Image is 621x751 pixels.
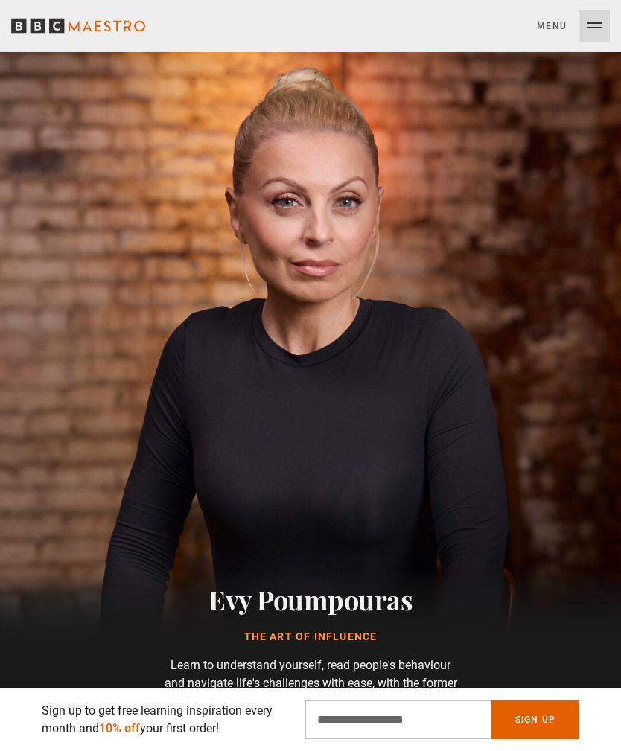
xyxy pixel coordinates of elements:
h2: Evy Poumpouras [84,581,537,618]
span: 10% off [99,721,140,735]
p: Sign up to get free learning inspiration every month and your first order! [42,702,287,738]
svg: BBC Maestro [11,15,145,37]
button: Sign Up [491,700,579,739]
button: Toggle navigation [537,10,610,42]
p: Learn to understand yourself, read people's behaviour and navigate life's challenges with ease, w... [162,656,459,710]
h1: The Art of Influence [84,630,537,645]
